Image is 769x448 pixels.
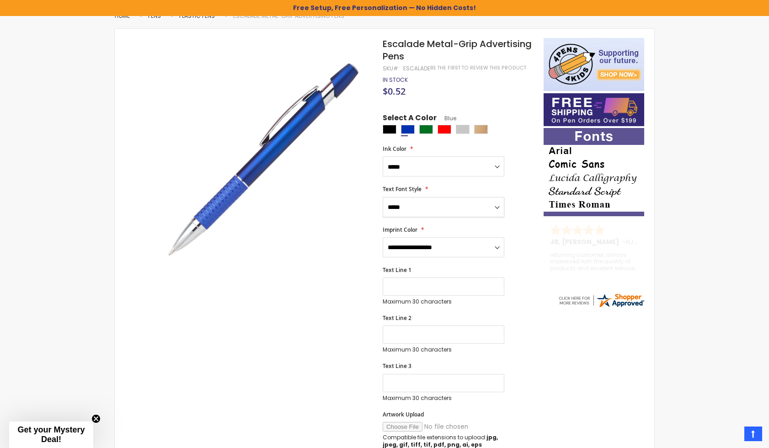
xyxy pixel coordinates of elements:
[17,425,85,444] span: Get your Mystery Deal!
[438,125,451,134] div: Red
[91,414,101,423] button: Close teaser
[383,362,411,370] span: Text Line 3
[550,237,622,246] span: JB, [PERSON_NAME]
[383,185,422,193] span: Text Font Style
[383,113,437,125] span: Select A Color
[626,237,637,246] span: NJ
[383,64,400,72] strong: SKU
[383,346,504,353] p: Maximum 30 characters
[557,303,645,310] a: 4pens.com certificate URL
[557,292,645,309] img: 4pens.com widget logo
[383,37,532,63] span: Escalade Metal-Grip Advertising Pens
[383,298,504,305] p: Maximum 30 characters
[474,125,488,134] div: Copper
[383,314,411,322] span: Text Line 2
[403,65,430,72] div: Escalade
[419,125,433,134] div: Green
[401,125,415,134] div: Blue
[383,76,408,84] span: In stock
[383,125,396,134] div: Black
[437,114,456,122] span: Blue
[550,252,639,272] div: returning customer, always impressed with the quality of products and excelent service, will retu...
[544,38,644,91] img: 4pens 4 kids
[544,128,644,216] img: font-personalization-examples
[744,427,762,441] a: Top
[383,76,408,84] div: Availability
[233,12,344,20] li: Escalade Metal-Grip Advertising Pens
[456,125,470,134] div: Silver
[383,411,424,418] span: Artwork Upload
[9,421,93,448] div: Get your Mystery Deal!Close teaser
[544,93,644,126] img: Free shipping on orders over $199
[383,145,406,153] span: Ink Color
[383,395,504,402] p: Maximum 30 characters
[383,226,417,234] span: Imprint Color
[622,237,702,246] span: - ,
[383,85,406,97] span: $0.52
[161,51,370,260] img: escalade_blue_1.jpg
[430,64,526,71] a: Be the first to review this product
[383,266,411,274] span: Text Line 1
